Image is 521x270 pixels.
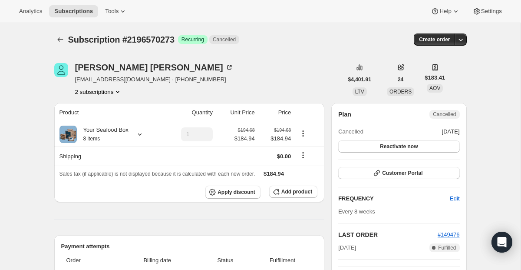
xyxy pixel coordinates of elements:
div: [PERSON_NAME] [PERSON_NAME] [75,63,234,72]
button: Help [425,5,465,17]
span: Settings [481,8,502,15]
button: Settings [467,5,507,17]
button: Product actions [296,129,310,138]
span: $183.41 [425,73,445,82]
button: Subscriptions [54,33,66,46]
span: $184.94 [264,170,284,177]
span: Every 8 weeks [338,208,375,215]
button: Reactivate now [338,140,459,153]
span: Cancelled [213,36,236,43]
span: Cancelled [338,127,363,136]
th: Shipping [54,147,163,166]
small: $194.68 [238,127,255,133]
span: $4,401.91 [348,76,371,83]
small: 8 items [83,136,100,142]
span: Fulfillment [253,256,312,265]
span: [DATE] [442,127,460,136]
span: Customer Portal [382,170,422,177]
button: Create order [414,33,455,46]
th: Order [61,251,114,270]
span: Tools [105,8,119,15]
span: Cancelled [433,111,456,118]
button: Subscriptions [49,5,98,17]
th: Quantity [163,103,215,122]
span: ORDERS [389,89,412,95]
button: Apply discount [205,186,260,199]
button: Product actions [75,87,122,96]
img: product img [59,126,77,143]
button: Edit [445,192,465,206]
span: Analytics [19,8,42,15]
small: $194.68 [274,127,291,133]
div: Open Intercom Messenger [491,232,512,253]
h2: LAST ORDER [338,230,438,239]
button: #149476 [438,230,460,239]
span: Billing date [117,256,198,265]
span: Fulfilled [438,244,456,251]
span: Reactivate now [380,143,418,150]
span: Sales tax (if applicable) is not displayed because it is calculated with each new order. [59,171,255,177]
a: #149476 [438,231,460,238]
th: Unit Price [215,103,257,122]
span: Add product [281,188,312,195]
div: Your Seafood Box [77,126,129,143]
h2: Payment attempts [61,242,318,251]
span: $184.94 [234,134,255,143]
span: Help [439,8,451,15]
button: $4,401.91 [343,73,376,86]
button: Tools [100,5,132,17]
span: Recurring [181,36,204,43]
h2: FREQUENCY [338,194,450,203]
span: Edit [450,194,459,203]
span: [EMAIL_ADDRESS][DOMAIN_NAME] · [PHONE_NUMBER] [75,75,234,84]
span: AOV [429,85,440,91]
span: [DATE] [338,243,356,252]
h2: Plan [338,110,351,119]
span: $0.00 [277,153,291,160]
span: Subscriptions [54,8,93,15]
span: LTV [355,89,364,95]
button: Customer Portal [338,167,459,179]
th: Price [257,103,294,122]
span: Subscription #2196570273 [68,35,175,44]
span: Status [203,256,247,265]
span: Create order [419,36,450,43]
button: Analytics [14,5,47,17]
span: $184.94 [260,134,291,143]
button: 24 [392,73,409,86]
span: Apply discount [218,189,255,196]
th: Product [54,103,163,122]
button: Add product [269,186,317,198]
span: 24 [398,76,403,83]
span: Carolyn Craig [54,63,68,77]
button: Shipping actions [296,150,310,160]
